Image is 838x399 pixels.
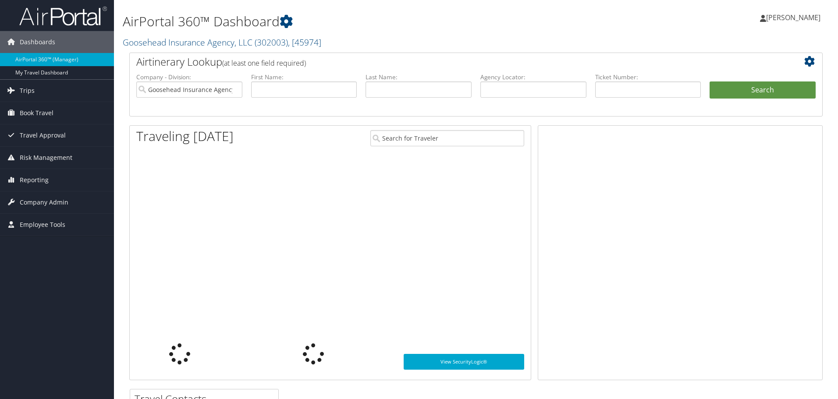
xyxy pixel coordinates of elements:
h1: Traveling [DATE] [136,127,234,145]
a: [PERSON_NAME] [760,4,829,31]
label: Company - Division: [136,73,242,81]
label: Agency Locator: [480,73,586,81]
span: (at least one field required) [222,58,306,68]
a: View SecurityLogic® [404,354,524,370]
span: ( 302003 ) [255,36,288,48]
span: Dashboards [20,31,55,53]
h1: AirPortal 360™ Dashboard [123,12,594,31]
label: First Name: [251,73,357,81]
span: , [ 45974 ] [288,36,321,48]
span: Book Travel [20,102,53,124]
span: Travel Approval [20,124,66,146]
span: [PERSON_NAME] [766,13,820,22]
span: Reporting [20,169,49,191]
span: Employee Tools [20,214,65,236]
a: Goosehead Insurance Agency, LLC [123,36,321,48]
span: Company Admin [20,191,68,213]
span: Trips [20,80,35,102]
span: Risk Management [20,147,72,169]
label: Ticket Number: [595,73,701,81]
input: Search for Traveler [370,130,524,146]
h2: Airtinerary Lookup [136,54,758,69]
img: airportal-logo.png [19,6,107,26]
label: Last Name: [366,73,472,81]
button: Search [710,81,816,99]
